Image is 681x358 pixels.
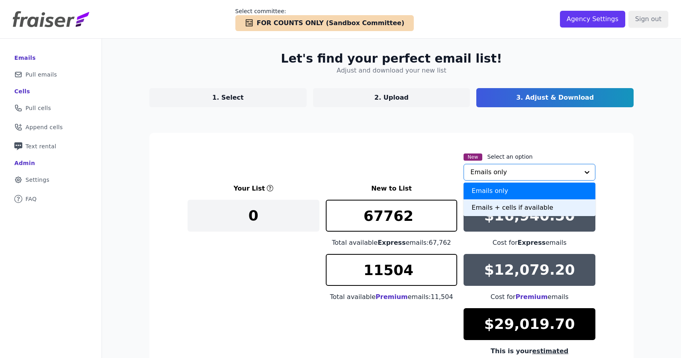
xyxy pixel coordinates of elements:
[464,292,595,302] div: Cost for emails
[25,195,37,203] span: FAQ
[14,54,36,62] div: Emails
[515,293,548,301] span: Premium
[326,292,458,302] div: Total available emails: 11,504
[25,123,63,131] span: Append cells
[233,184,265,193] h3: Your List
[628,11,668,28] input: Sign out
[313,88,470,107] a: 2. Upload
[376,293,408,301] span: Premium
[337,66,446,75] h4: Adjust and download your new list
[6,138,95,155] a: Text rental
[149,88,307,107] a: 1. Select
[326,184,458,193] h3: New to List
[212,93,244,102] p: 1. Select
[516,93,594,102] p: 3. Adjust & Download
[25,142,57,150] span: Text rental
[6,118,95,136] a: Append cells
[14,87,30,95] div: Cells
[6,190,95,208] a: FAQ
[257,18,405,28] span: FOR COUNTS ONLY (Sandbox Committee)
[281,51,502,66] h2: Let's find your perfect email list!
[464,153,482,161] span: New
[235,7,414,15] p: Select committee:
[13,11,89,27] img: Fraiser Logo
[378,239,406,246] span: Express
[487,153,533,161] label: Select an option
[374,93,409,102] p: 2. Upload
[14,159,35,167] div: Admin
[484,262,575,278] p: $12,079.20
[6,171,95,189] a: Settings
[476,88,634,107] a: 3. Adjust & Download
[249,208,258,224] p: 0
[464,238,595,248] div: Cost for emails
[518,239,546,246] span: Express
[235,7,414,31] a: Select committee: FOR COUNTS ONLY (Sandbox Committee)
[560,11,625,28] input: Agency Settings
[6,99,95,117] a: Pull cells
[25,71,57,79] span: Pull emails
[464,183,595,199] div: Emails only
[6,66,95,83] a: Pull emails
[326,238,458,248] div: Total available emails: 67,762
[484,316,575,332] p: $29,019.70
[25,104,51,112] span: Pull cells
[464,199,595,216] div: Emails + cells if available
[25,176,49,184] span: Settings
